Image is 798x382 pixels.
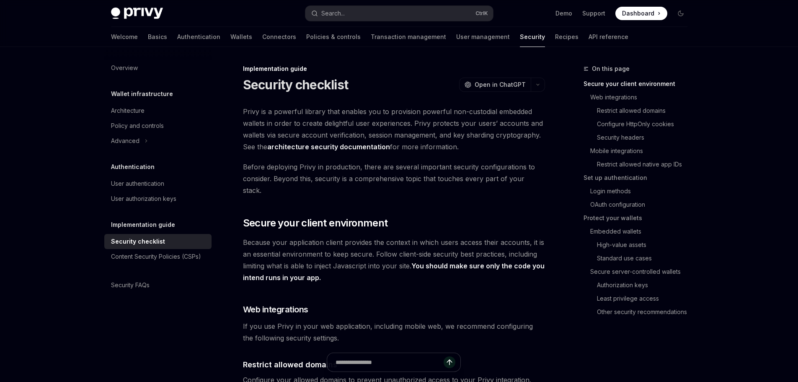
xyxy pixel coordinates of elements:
a: Restrict allowed native app IDs [584,158,694,171]
a: API reference [589,27,628,47]
a: Embedded wallets [584,225,694,238]
h5: Implementation guide [111,220,175,230]
h5: Wallet infrastructure [111,89,173,99]
div: Content Security Policies (CSPs) [111,252,201,262]
h1: Security checklist [243,77,349,92]
span: Open in ChatGPT [475,81,526,89]
a: Restrict allowed domains [584,104,694,117]
a: Welcome [111,27,138,47]
a: Recipes [555,27,578,47]
a: Least privilege access [584,292,694,305]
a: Policy and controls [104,118,212,133]
a: User authentication [104,176,212,191]
span: Web integrations [243,304,308,315]
a: OAuth configuration [584,198,694,211]
a: Security headers [584,131,694,144]
a: High-value assets [584,238,694,252]
div: Security checklist [111,236,165,247]
a: Mobile integrations [584,144,694,158]
h5: Authentication [111,162,155,172]
img: dark logo [111,8,163,19]
a: Security [520,27,545,47]
a: Security FAQs [104,278,212,293]
div: User authentication [111,179,164,189]
span: Before deploying Privy in production, there are several important security configurations to cons... [243,161,545,196]
a: Standard use cases [584,252,694,265]
a: Content Security Policies (CSPs) [104,249,212,264]
a: Set up authentication [584,171,694,185]
div: Search... [321,8,345,18]
a: Overview [104,60,212,75]
span: If you use Privy in your web application, including mobile web, we recommend configuring the foll... [243,320,545,344]
a: Other security recommendations [584,305,694,319]
a: Transaction management [371,27,446,47]
button: Open search [305,6,493,21]
button: Send message [444,356,455,368]
a: Secure your client environment [584,77,694,91]
a: Demo [555,9,572,18]
a: Wallets [230,27,252,47]
div: Security FAQs [111,280,150,290]
a: architecture security documentation [267,143,390,151]
a: Support [582,9,605,18]
span: Privy is a powerful library that enables you to provision powerful non-custodial embedded wallets... [243,106,545,153]
div: User authorization keys [111,194,176,204]
a: Security checklist [104,234,212,249]
a: Policies & controls [306,27,361,47]
a: Protect your wallets [584,211,694,225]
a: Basics [148,27,167,47]
a: Connectors [262,27,296,47]
a: User authorization keys [104,191,212,206]
button: Toggle Advanced section [104,133,212,148]
span: On this page [592,64,630,74]
div: Architecture [111,106,145,116]
span: Dashboard [622,9,654,18]
div: Implementation guide [243,65,545,73]
button: Toggle dark mode [674,7,687,20]
a: Login methods [584,185,694,198]
span: Because your application client provides the context in which users access their accounts, it is ... [243,236,545,283]
div: Advanced [111,136,139,146]
a: Authentication [177,27,220,47]
a: User management [456,27,510,47]
button: Open in ChatGPT [459,78,531,92]
a: Architecture [104,103,212,118]
a: Secure server-controlled wallets [584,265,694,278]
span: Secure your client environment [243,216,388,230]
input: Ask a question... [336,353,444,372]
a: Authorization keys [584,278,694,292]
a: Dashboard [615,7,667,20]
a: Web integrations [584,91,694,104]
div: Policy and controls [111,121,164,131]
a: Configure HttpOnly cookies [584,117,694,131]
div: Overview [111,63,138,73]
span: Ctrl K [475,10,488,17]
